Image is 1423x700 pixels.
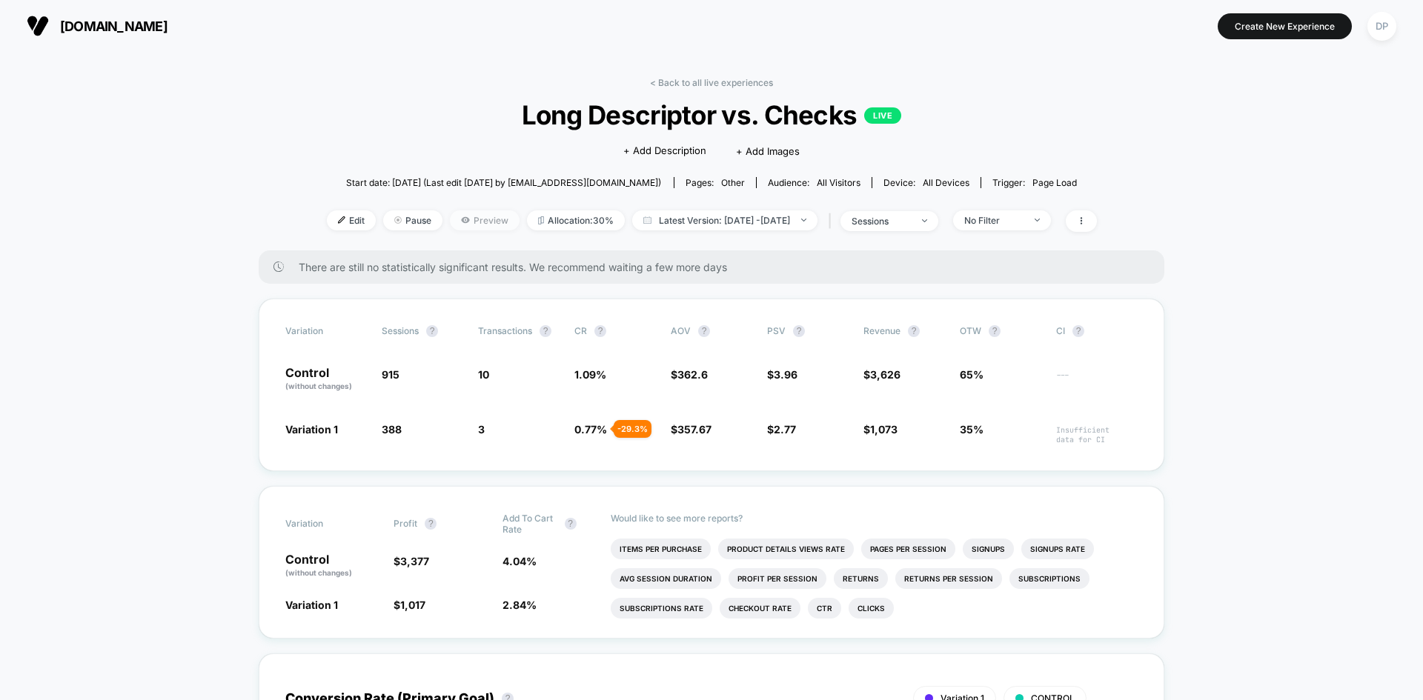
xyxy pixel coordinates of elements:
[538,216,544,224] img: rebalance
[922,219,927,222] img: end
[864,107,901,124] p: LIVE
[1072,325,1084,337] button: ?
[285,513,367,535] span: Variation
[1056,370,1138,392] span: ---
[426,325,438,337] button: ?
[677,423,711,436] span: 357.67
[594,325,606,337] button: ?
[285,367,367,392] p: Control
[365,99,1058,130] span: Long Descriptor vs. Checks
[574,368,606,381] span: 1.09 %
[611,598,712,619] li: Subscriptions Rate
[285,553,379,579] p: Control
[870,423,898,436] span: 1,073
[768,177,860,188] div: Audience:
[677,368,708,381] span: 362.6
[908,325,920,337] button: ?
[450,210,520,230] span: Preview
[808,598,841,619] li: Ctr
[767,423,796,436] span: $
[394,555,429,567] span: $
[394,216,402,224] img: end
[895,568,1002,589] li: Returns Per Session
[382,368,399,381] span: 915
[964,215,1024,226] div: No Filter
[720,598,800,619] li: Checkout Rate
[650,77,773,88] a: < Back to all live experiences
[623,144,706,159] span: + Add Description
[686,177,745,188] div: Pages:
[1363,11,1401,41] button: DP
[338,216,345,224] img: edit
[825,210,840,232] span: |
[394,518,417,529] span: Profit
[767,325,786,336] span: PSV
[1218,13,1352,39] button: Create New Experience
[872,177,981,188] span: Device:
[565,518,577,530] button: ?
[285,599,338,611] span: Variation 1
[574,423,607,436] span: 0.77 %
[478,368,489,381] span: 10
[817,177,860,188] span: All Visitors
[1367,12,1396,41] div: DP
[574,325,587,336] span: CR
[767,368,797,381] span: $
[671,325,691,336] span: AOV
[285,325,367,337] span: Variation
[721,177,745,188] span: other
[27,15,49,37] img: Visually logo
[611,539,711,559] li: Items Per Purchase
[671,423,711,436] span: $
[718,539,854,559] li: Product Details Views Rate
[502,599,537,611] span: 2.84 %
[1035,219,1040,221] img: end
[801,219,806,221] img: end
[863,368,900,381] span: $
[960,423,984,436] span: 35%
[774,423,796,436] span: 2.77
[863,423,898,436] span: $
[425,518,437,530] button: ?
[502,513,557,535] span: Add To Cart Rate
[285,381,352,390] span: (without changes)
[729,568,826,589] li: Profit Per Session
[346,177,661,188] span: Start date: [DATE] (Last edit [DATE] by [EMAIL_ADDRESS][DOMAIN_NAME])
[527,210,625,230] span: Allocation: 30%
[632,210,817,230] span: Latest Version: [DATE] - [DATE]
[1021,539,1094,559] li: Signups Rate
[1032,177,1077,188] span: Page Load
[611,568,721,589] li: Avg Session Duration
[299,261,1135,273] span: There are still no statistically significant results. We recommend waiting a few more days
[834,568,888,589] li: Returns
[478,423,485,436] span: 3
[327,210,376,230] span: Edit
[285,423,338,436] span: Variation 1
[992,177,1077,188] div: Trigger:
[963,539,1014,559] li: Signups
[989,325,1001,337] button: ?
[1009,568,1089,589] li: Subscriptions
[671,368,708,381] span: $
[22,14,172,38] button: [DOMAIN_NAME]
[793,325,805,337] button: ?
[611,513,1138,524] p: Would like to see more reports?
[382,423,402,436] span: 388
[382,325,419,336] span: Sessions
[870,368,900,381] span: 3,626
[285,568,352,577] span: (without changes)
[863,325,900,336] span: Revenue
[60,19,167,34] span: [DOMAIN_NAME]
[1056,425,1138,444] span: Insufficient data for CI
[614,420,651,438] div: - 29.3 %
[394,599,425,611] span: $
[502,555,537,567] span: 4.04 %
[400,555,429,567] span: 3,377
[852,216,911,227] div: sessions
[849,598,894,619] li: Clicks
[774,368,797,381] span: 3.96
[698,325,710,337] button: ?
[400,599,425,611] span: 1,017
[540,325,551,337] button: ?
[736,145,800,157] span: + Add Images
